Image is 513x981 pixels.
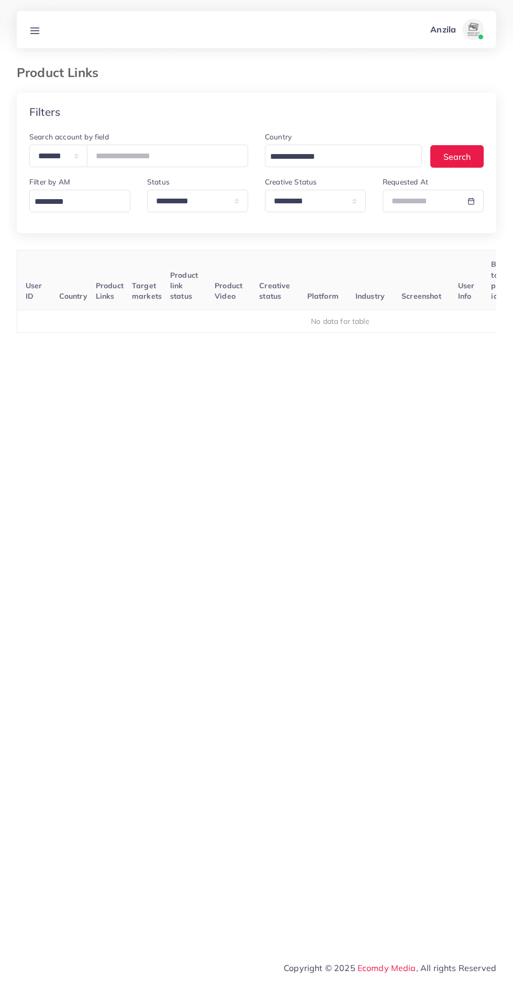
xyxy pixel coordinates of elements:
[29,105,60,118] h4: Filters
[265,132,292,142] label: Country
[29,177,70,187] label: Filter by AM
[17,65,107,80] h3: Product Links
[355,291,385,301] span: Industry
[26,281,42,301] span: User ID
[458,281,475,301] span: User Info
[170,270,198,301] span: Product link status
[147,177,170,187] label: Status
[96,281,124,301] span: Product Links
[29,190,130,212] div: Search for option
[358,963,416,973] a: Ecomdy Media
[463,19,484,40] img: avatar
[430,145,484,168] button: Search
[430,23,456,36] p: Anzila
[132,281,162,301] span: Target markets
[215,281,242,301] span: Product Video
[265,177,317,187] label: Creative Status
[59,291,87,301] span: Country
[383,177,428,187] label: Requested At
[29,132,109,142] label: Search account by field
[31,194,124,210] input: Search for option
[259,281,290,301] span: Creative status
[416,962,496,974] span: , All rights Reserved
[284,962,496,974] span: Copyright © 2025
[266,149,408,165] input: Search for option
[402,291,441,301] span: Screenshot
[307,291,339,301] span: Platform
[265,145,422,167] div: Search for option
[425,19,488,40] a: Anzilaavatar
